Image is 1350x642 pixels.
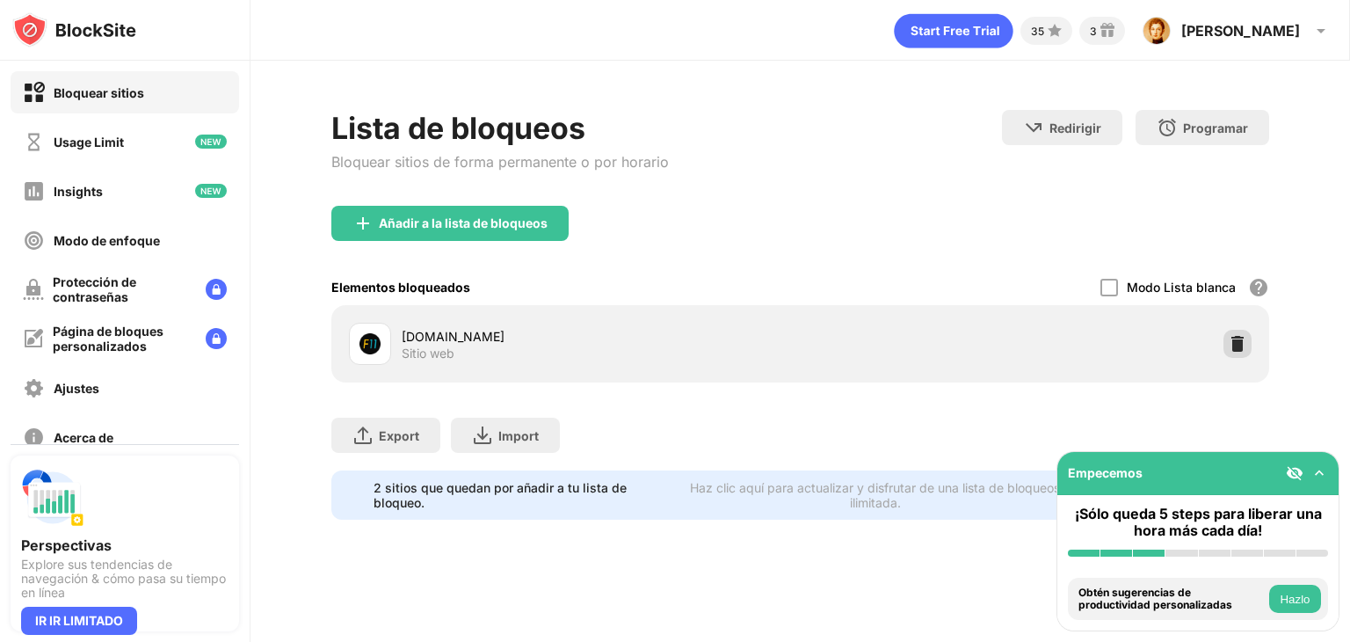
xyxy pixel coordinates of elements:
img: about-off.svg [23,427,45,449]
img: points-small.svg [1044,20,1065,41]
div: Import [498,428,539,443]
img: insights-off.svg [23,180,45,202]
div: Acerca de [54,430,113,445]
div: Modo de enfoque [54,233,160,248]
img: omni-setup-toggle.svg [1310,464,1328,482]
img: focus-off.svg [23,230,45,252]
div: animation [894,13,1013,48]
div: Elementos bloqueados [331,280,470,295]
img: push-insights.svg [21,466,84,529]
img: ACg8ocIhPbTHUHLO9ly5RWpChzClxZBlBsq_kWyCJUMjBa5KP3rWtrP6zw=s96-c [1143,17,1171,45]
div: Haz clic aquí para actualizar y disfrutar de una lista de bloqueos ilimitada. [675,480,1076,510]
div: Bloquear sitios [54,85,144,100]
div: 35 [1031,25,1044,38]
div: Modo Lista blanca [1127,280,1236,295]
img: new-icon.svg [195,184,227,198]
div: Protección de contraseñas [53,274,192,304]
img: new-icon.svg [195,135,227,149]
div: Lista de bloqueos [331,110,669,146]
div: Export [379,428,419,443]
img: reward-small.svg [1097,20,1118,41]
div: Obtén sugerencias de productividad personalizadas [1078,587,1265,612]
div: Página de bloques personalizados [53,324,192,354]
div: [DOMAIN_NAME] [402,327,800,346]
img: logo-blocksite.svg [12,12,136,47]
div: Redirigir [1049,120,1101,135]
div: Ajustes [54,381,99,396]
img: customize-block-page-off.svg [23,328,44,349]
img: time-usage-off.svg [23,131,45,153]
div: ¡Sólo queda 5 steps para liberar una hora más cada día! [1068,506,1328,539]
div: IR IR LIMITADO [21,607,137,635]
img: block-on.svg [23,82,45,104]
div: [PERSON_NAME] [1181,22,1300,40]
button: Hazlo [1269,585,1321,613]
div: Sitio web [402,346,454,361]
div: Perspectivas [21,536,229,554]
div: Insights [54,184,103,199]
div: Usage Limit [54,135,124,150]
img: lock-menu.svg [206,328,227,349]
div: Bloquear sitios de forma permanente o por horario [331,153,669,171]
div: Programar [1183,120,1248,135]
img: settings-off.svg [23,377,45,399]
img: eye-not-visible.svg [1286,464,1303,482]
div: Empecemos [1068,465,1143,480]
div: Explore sus tendencias de navegación & cómo pasa su tiempo en línea [21,558,229,600]
img: password-protection-off.svg [23,279,44,300]
img: lock-menu.svg [206,279,227,300]
div: 3 [1090,25,1097,38]
img: favicons [359,333,381,354]
div: 2 sitios que quedan por añadir a tu lista de bloqueo. [374,480,664,510]
div: Añadir a la lista de bloqueos [379,216,548,230]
